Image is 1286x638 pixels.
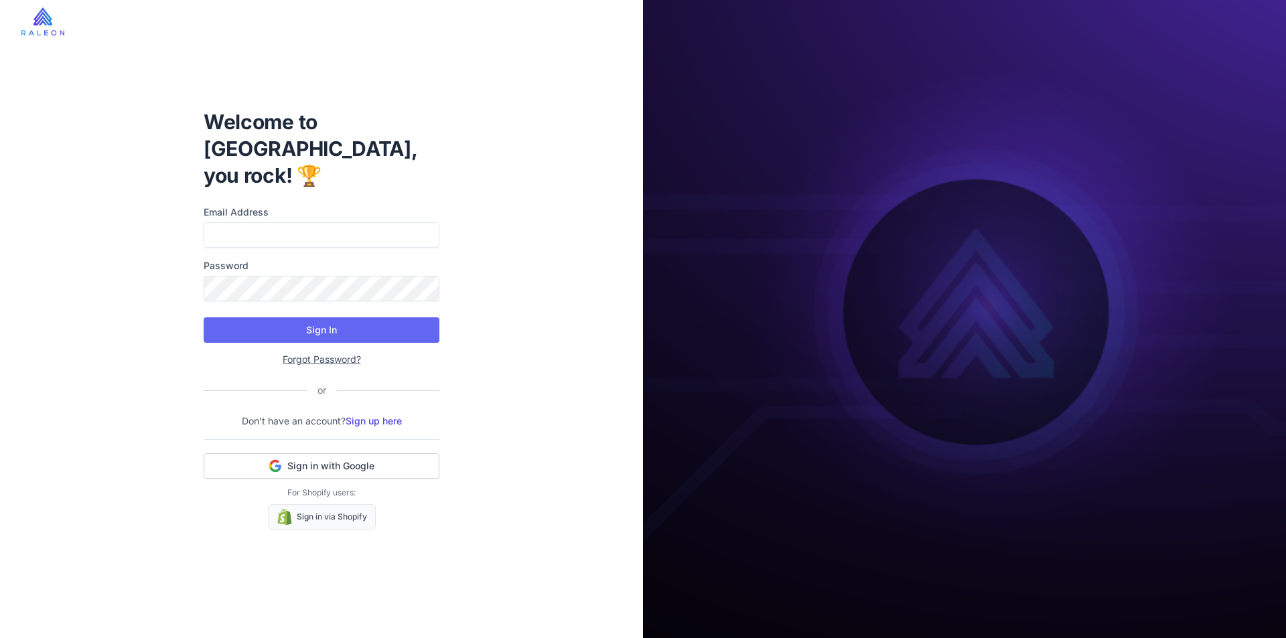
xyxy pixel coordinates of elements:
[287,459,374,473] span: Sign in with Google
[204,453,439,479] button: Sign in with Google
[283,353,361,365] a: Forgot Password?
[204,258,439,273] label: Password
[204,317,439,343] button: Sign In
[204,487,439,499] p: For Shopify users:
[346,415,402,426] a: Sign up here
[307,383,337,398] div: or
[204,414,439,428] p: Don't have an account?
[204,108,439,189] h1: Welcome to [GEOGRAPHIC_DATA], you rock! 🏆
[268,504,376,530] a: Sign in via Shopify
[21,7,64,35] img: raleon-logo-whitebg.9aac0268.jpg
[204,205,439,220] label: Email Address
